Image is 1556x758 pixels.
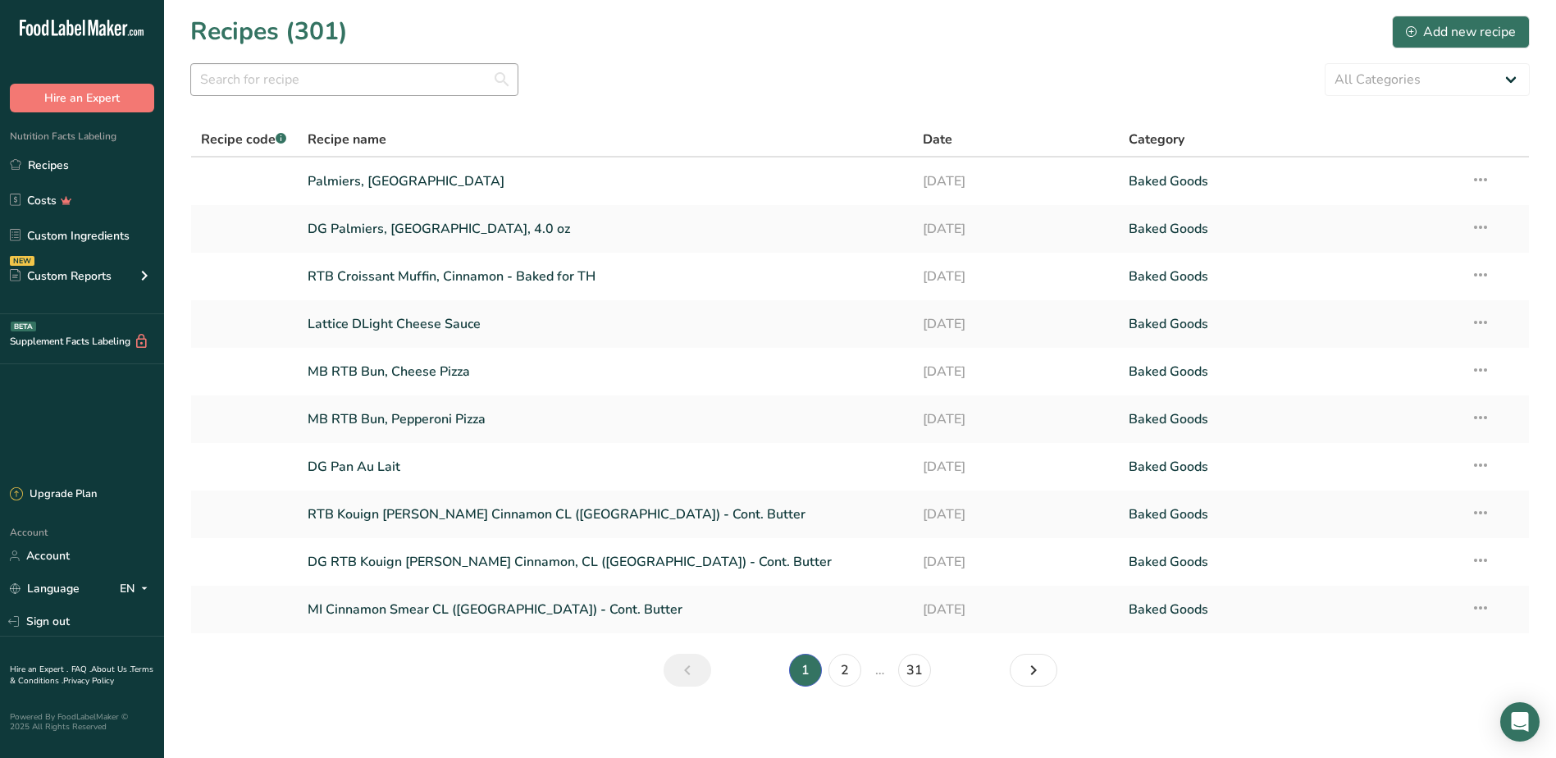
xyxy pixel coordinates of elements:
a: DG Palmiers, [GEOGRAPHIC_DATA], 4.0 oz [308,212,904,246]
a: RTB Croissant Muffin, Cinnamon - Baked for TH [308,259,904,294]
a: Page 31. [898,654,931,687]
span: Date [923,130,952,149]
a: Baked Goods [1129,592,1451,627]
a: [DATE] [923,497,1108,532]
a: Next page [1010,654,1057,687]
a: Lattice DLight Cheese Sauce [308,307,904,341]
a: [DATE] [923,592,1108,627]
div: Upgrade Plan [10,486,97,503]
span: Recipe name [308,130,386,149]
a: FAQ . [71,664,91,675]
a: [DATE] [923,545,1108,579]
a: RTB Kouign [PERSON_NAME] Cinnamon CL ([GEOGRAPHIC_DATA]) - Cont. Butter [308,497,904,532]
div: Custom Reports [10,267,112,285]
span: Category [1129,130,1184,149]
a: Baked Goods [1129,545,1451,579]
button: Hire an Expert [10,84,154,112]
a: Baked Goods [1129,497,1451,532]
div: Open Intercom Messenger [1500,702,1540,742]
a: Hire an Expert . [10,664,68,675]
a: Terms & Conditions . [10,664,153,687]
a: Baked Goods [1129,450,1451,484]
a: Page 2. [828,654,861,687]
a: [DATE] [923,212,1108,246]
div: BETA [11,322,36,331]
a: Language [10,574,80,603]
a: Previous page [664,654,711,687]
div: Powered By FoodLabelMaker © 2025 All Rights Reserved [10,712,154,732]
a: DG Pan Au Lait [308,450,904,484]
a: [DATE] [923,450,1108,484]
a: [DATE] [923,259,1108,294]
a: About Us . [91,664,130,675]
a: MB RTB Bun, Pepperoni Pizza [308,402,904,436]
a: [DATE] [923,402,1108,436]
input: Search for recipe [190,63,518,96]
a: Baked Goods [1129,402,1451,436]
a: Baked Goods [1129,307,1451,341]
a: MB RTB Bun, Cheese Pizza [308,354,904,389]
div: Add new recipe [1406,22,1516,42]
a: Privacy Policy [63,675,114,687]
div: EN [120,579,154,599]
a: Palmiers, [GEOGRAPHIC_DATA] [308,164,904,199]
h1: Recipes (301) [190,13,348,50]
a: Baked Goods [1129,164,1451,199]
button: Add new recipe [1392,16,1530,48]
a: [DATE] [923,164,1108,199]
a: Baked Goods [1129,212,1451,246]
a: Baked Goods [1129,354,1451,389]
a: [DATE] [923,354,1108,389]
a: [DATE] [923,307,1108,341]
a: DG RTB Kouign [PERSON_NAME] Cinnamon, CL ([GEOGRAPHIC_DATA]) - Cont. Butter [308,545,904,579]
span: Recipe code [201,130,286,148]
a: Baked Goods [1129,259,1451,294]
a: MI Cinnamon Smear CL ([GEOGRAPHIC_DATA]) - Cont. Butter [308,592,904,627]
div: NEW [10,256,34,266]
